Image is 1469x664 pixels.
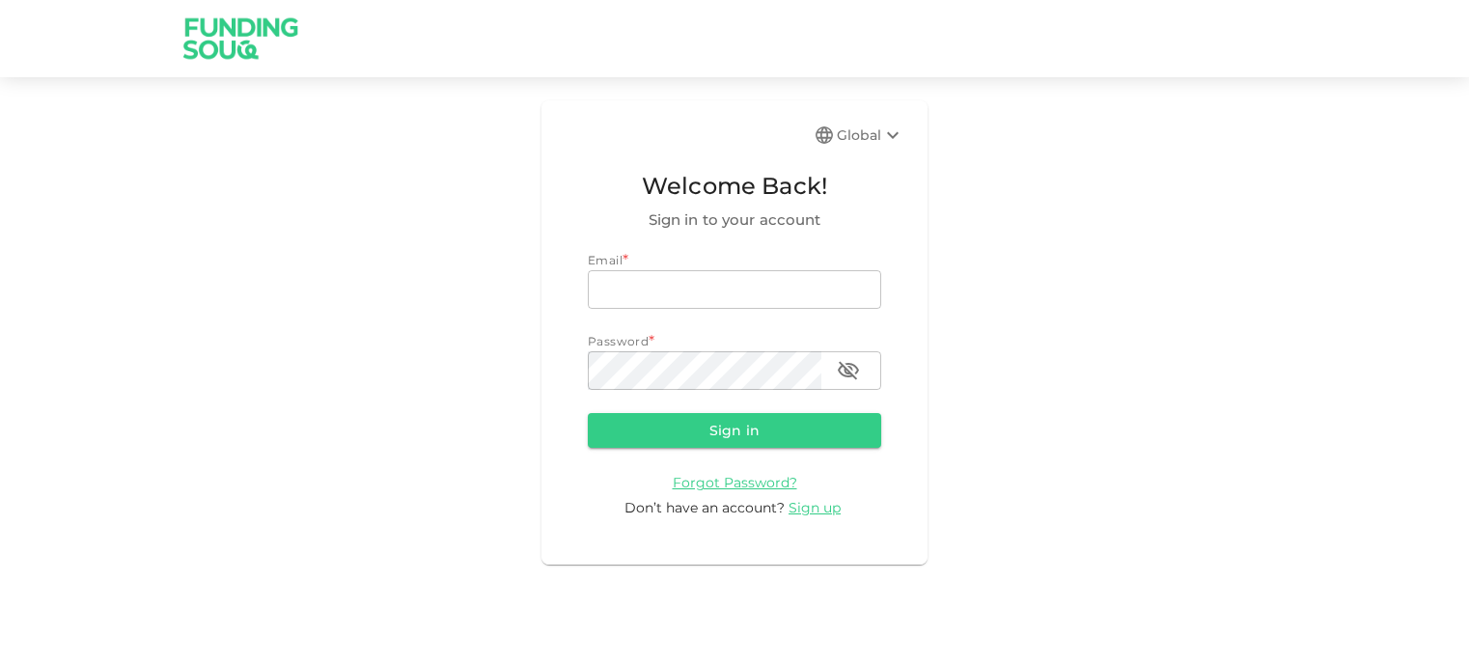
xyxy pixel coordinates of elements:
[673,473,797,491] a: Forgot Password?
[588,168,881,205] span: Welcome Back!
[588,270,881,309] input: email
[789,499,841,516] span: Sign up
[837,124,904,147] div: Global
[673,474,797,491] span: Forgot Password?
[588,334,649,348] span: Password
[588,208,881,232] span: Sign in to your account
[588,413,881,448] button: Sign in
[588,351,821,390] input: password
[624,499,785,516] span: Don’t have an account?
[588,253,623,267] span: Email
